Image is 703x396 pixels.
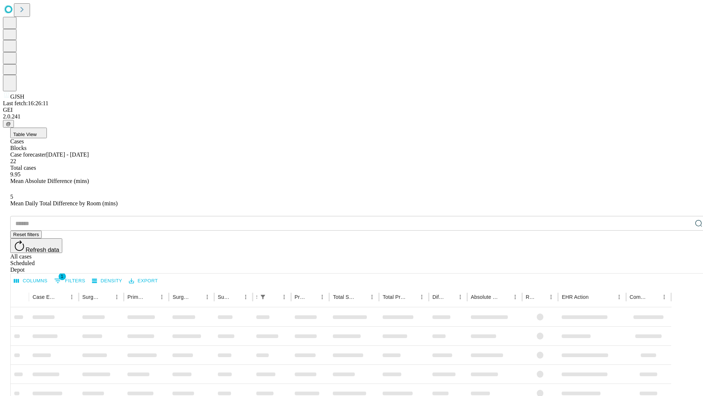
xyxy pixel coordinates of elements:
div: Total Scheduled Duration [333,294,356,300]
div: EHR Action [562,294,588,300]
div: 2.0.241 [3,113,700,120]
button: Sort [406,292,417,302]
span: @ [6,121,11,126]
span: 22 [10,158,16,164]
div: Case Epic Id [33,294,56,300]
span: Refresh data [26,247,59,253]
button: Refresh data [10,238,62,253]
div: Surgery Date [218,294,230,300]
div: Total Predicted Duration [383,294,406,300]
div: Primary Service [127,294,146,300]
span: Case forecaster [10,151,46,158]
div: Difference [432,294,444,300]
button: Sort [307,292,317,302]
div: Resolved in EHR [526,294,535,300]
button: Export [127,275,160,287]
button: Menu [367,292,377,302]
span: [DATE] - [DATE] [46,151,89,158]
span: Reset filters [13,232,39,237]
button: Menu [202,292,212,302]
button: Menu [417,292,427,302]
div: Surgery Name [172,294,191,300]
button: Menu [241,292,251,302]
span: Last fetch: 16:26:11 [3,100,48,106]
button: Sort [536,292,546,302]
button: Menu [614,292,624,302]
button: Menu [317,292,327,302]
button: Sort [357,292,367,302]
span: 5 [10,194,13,200]
span: 1 [59,273,66,280]
button: Select columns [12,275,49,287]
div: Comments [630,294,648,300]
button: Density [90,275,124,287]
button: Sort [56,292,67,302]
button: Sort [230,292,241,302]
span: 9.95 [10,171,21,177]
div: GEI [3,107,700,113]
div: Predicted In Room Duration [295,294,306,300]
span: Table View [13,132,37,137]
button: Reset filters [10,231,42,238]
button: Sort [146,292,157,302]
button: Menu [546,292,556,302]
button: Menu [659,292,669,302]
button: Menu [157,292,167,302]
button: Menu [455,292,465,302]
span: Mean Daily Total Difference by Room (mins) [10,200,118,206]
button: Sort [589,292,600,302]
button: Sort [101,292,112,302]
button: Sort [649,292,659,302]
span: GJSH [10,93,24,100]
button: Sort [445,292,455,302]
button: Show filters [52,275,87,287]
button: Sort [269,292,279,302]
button: Menu [112,292,122,302]
div: 1 active filter [258,292,268,302]
div: Surgeon Name [82,294,101,300]
button: Menu [279,292,289,302]
button: Sort [500,292,510,302]
button: @ [3,120,14,128]
span: Total cases [10,165,36,171]
button: Sort [192,292,202,302]
button: Menu [510,292,520,302]
div: Absolute Difference [471,294,499,300]
button: Menu [67,292,77,302]
span: Mean Absolute Difference (mins) [10,178,89,184]
button: Show filters [258,292,268,302]
div: Scheduled In Room Duration [256,294,257,300]
button: Table View [10,128,47,138]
